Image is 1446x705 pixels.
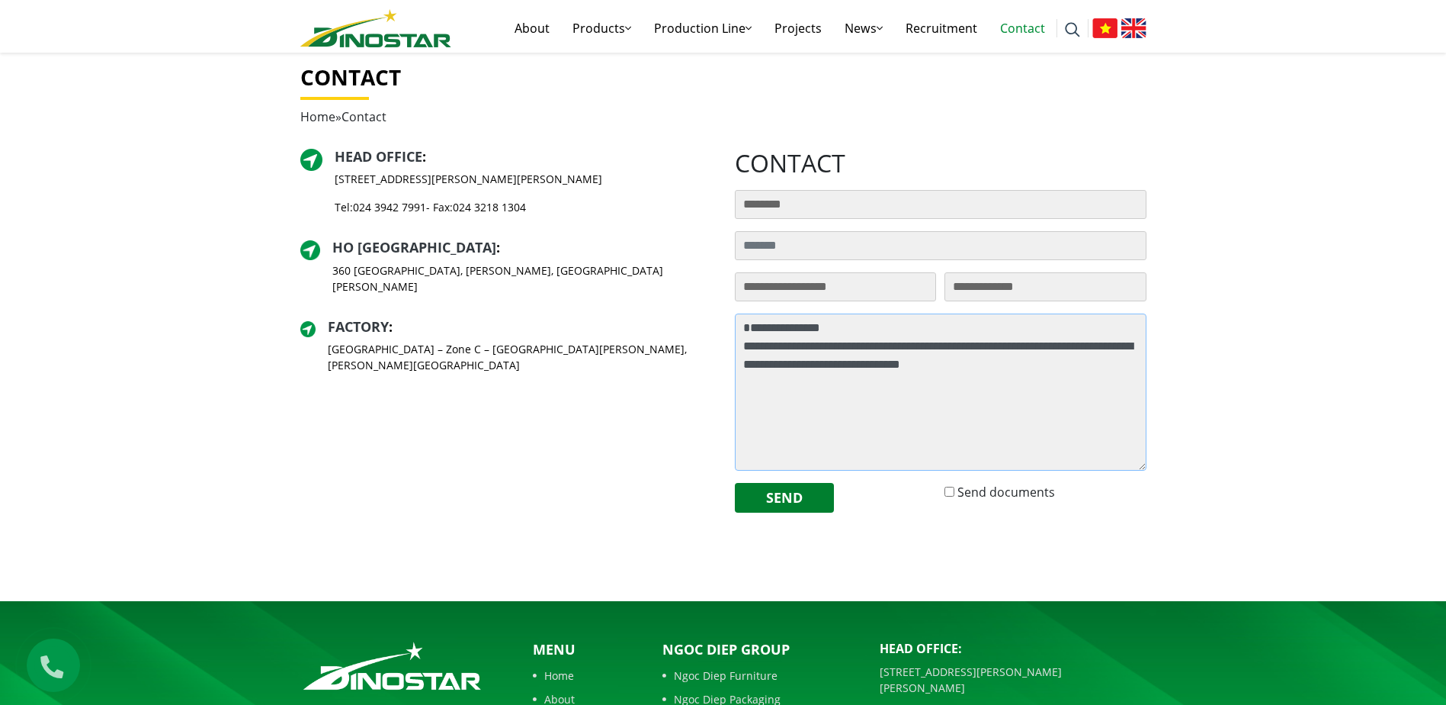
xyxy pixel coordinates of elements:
[300,639,484,693] img: logo_footer
[1121,18,1146,38] img: English
[300,65,1146,91] h1: Contact
[763,4,833,53] a: Projects
[662,668,857,684] a: Ngoc Diep Furniture
[503,4,561,53] a: About
[1065,22,1080,37] img: search
[300,149,322,171] img: directer
[735,483,834,513] button: Send
[643,4,763,53] a: Production Line
[300,9,451,47] img: logo
[989,4,1056,53] a: Contact
[833,4,894,53] a: News
[735,149,1146,178] h2: contact
[561,4,643,53] a: Products
[894,4,989,53] a: Recruitment
[957,483,1055,501] label: Send documents
[662,639,857,660] p: Ngoc Diep Group
[335,147,422,166] a: Head Office
[335,171,602,187] p: [STREET_ADDRESS][PERSON_NAME][PERSON_NAME]
[328,317,389,336] a: Factory
[533,668,624,684] a: Home
[328,319,712,336] h2: :
[328,341,712,373] p: [GEOGRAPHIC_DATA] – Zone C – [GEOGRAPHIC_DATA][PERSON_NAME], [PERSON_NAME][GEOGRAPHIC_DATA]
[1092,18,1117,38] img: Tiếng Việt
[300,108,335,125] a: Home
[300,321,316,336] img: directer
[332,262,712,295] p: 360 [GEOGRAPHIC_DATA], [PERSON_NAME], [GEOGRAPHIC_DATA][PERSON_NAME]
[300,108,386,125] span: »
[453,200,526,214] a: 024 3218 1304
[335,149,602,166] h2: :
[880,639,1146,658] p: Head Office:
[332,240,712,256] h2: :
[341,108,386,125] span: Contact
[880,664,1146,696] p: [STREET_ADDRESS][PERSON_NAME][PERSON_NAME]
[533,639,624,660] p: Menu
[335,199,602,215] p: Tel: - Fax:
[332,238,496,256] a: HO [GEOGRAPHIC_DATA]
[300,240,320,260] img: directer
[353,200,426,214] a: 024 3942 7991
